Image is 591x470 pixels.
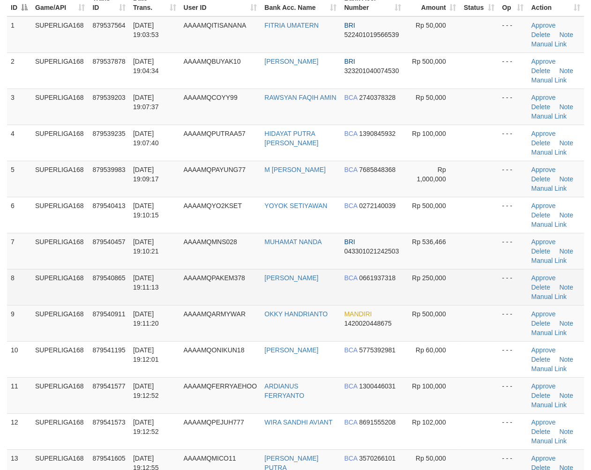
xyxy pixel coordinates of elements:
[498,413,527,449] td: - - -
[31,197,89,233] td: SUPERLIGA168
[531,103,550,111] a: Delete
[560,320,574,327] a: Note
[531,238,556,246] a: Approve
[184,238,237,246] span: AAAAMQMNS028
[531,139,550,147] a: Delete
[92,455,125,462] span: 879541605
[412,382,446,390] span: Rp 100,000
[498,269,527,305] td: - - -
[531,382,556,390] a: Approve
[344,94,357,101] span: BCA
[412,130,446,137] span: Rp 100,000
[560,428,574,435] a: Note
[531,310,556,318] a: Approve
[7,341,31,377] td: 10
[344,31,399,38] span: Copy 522401019566539 to clipboard
[92,58,125,65] span: 879537878
[133,202,159,219] span: [DATE] 19:10:15
[344,22,355,29] span: BRI
[133,238,159,255] span: [DATE] 19:10:21
[531,428,550,435] a: Delete
[92,310,125,318] span: 879540911
[344,58,355,65] span: BRI
[31,413,89,449] td: SUPERLIGA168
[560,103,574,111] a: Note
[184,382,257,390] span: AAAAMQFERRYAEHOO
[7,161,31,197] td: 5
[344,346,357,354] span: BCA
[264,418,332,426] a: WIRA SANDHI AVIANT
[344,202,357,209] span: BCA
[133,22,159,38] span: [DATE] 19:03:53
[531,22,556,29] a: Approve
[133,310,159,327] span: [DATE] 19:11:20
[264,382,304,399] a: ARDIANUS FERRYANTO
[359,94,396,101] span: Copy 2740378328 to clipboard
[498,197,527,233] td: - - -
[7,16,31,53] td: 1
[344,67,399,75] span: Copy 323201040074530 to clipboard
[531,418,556,426] a: Approve
[344,310,372,318] span: MANDIRI
[92,94,125,101] span: 879539203
[184,274,245,282] span: AAAAMQPAKEM378
[531,76,567,84] a: Manual Link
[498,341,527,377] td: - - -
[531,211,550,219] a: Delete
[498,161,527,197] td: - - -
[184,94,238,101] span: AAAAMQCOYY99
[31,125,89,161] td: SUPERLIGA168
[560,283,574,291] a: Note
[416,346,446,354] span: Rp 60,000
[184,202,242,209] span: AAAAMQYO2KSET
[531,274,556,282] a: Approve
[359,274,396,282] span: Copy 0661937318 to clipboard
[359,382,396,390] span: Copy 1300446031 to clipboard
[92,274,125,282] span: 879540865
[560,67,574,75] a: Note
[531,392,550,399] a: Delete
[184,22,247,29] span: AAAAMQITISANANA
[344,238,355,246] span: BRI
[531,175,550,183] a: Delete
[531,329,567,336] a: Manual Link
[7,89,31,125] td: 3
[416,94,446,101] span: Rp 50,000
[92,202,125,209] span: 879540413
[133,94,159,111] span: [DATE] 19:07:37
[184,310,246,318] span: AAAAMQARMYWAR
[92,22,125,29] span: 879537564
[31,305,89,341] td: SUPERLIGA168
[264,58,318,65] a: [PERSON_NAME]
[560,356,574,363] a: Note
[531,166,556,173] a: Approve
[7,377,31,413] td: 11
[531,257,567,264] a: Manual Link
[359,418,396,426] span: Copy 8691555208 to clipboard
[412,58,446,65] span: Rp 500,000
[7,269,31,305] td: 8
[531,247,550,255] a: Delete
[184,166,246,173] span: AAAAMQPAYUNG77
[344,247,399,255] span: Copy 043301021242503 to clipboard
[531,455,556,462] a: Approve
[531,185,567,192] a: Manual Link
[264,94,336,101] a: RAWSYAN FAQIH AMIN
[531,31,550,38] a: Delete
[498,233,527,269] td: - - -
[184,58,241,65] span: AAAAMQBUYAK10
[31,233,89,269] td: SUPERLIGA168
[560,139,574,147] a: Note
[92,130,125,137] span: 879539235
[498,305,527,341] td: - - -
[184,418,244,426] span: AAAAMQPEJUH777
[531,130,556,137] a: Approve
[133,274,159,291] span: [DATE] 19:11:13
[31,341,89,377] td: SUPERLIGA168
[7,125,31,161] td: 4
[531,293,567,300] a: Manual Link
[7,52,31,89] td: 2
[560,175,574,183] a: Note
[531,221,567,228] a: Manual Link
[412,202,446,209] span: Rp 500,000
